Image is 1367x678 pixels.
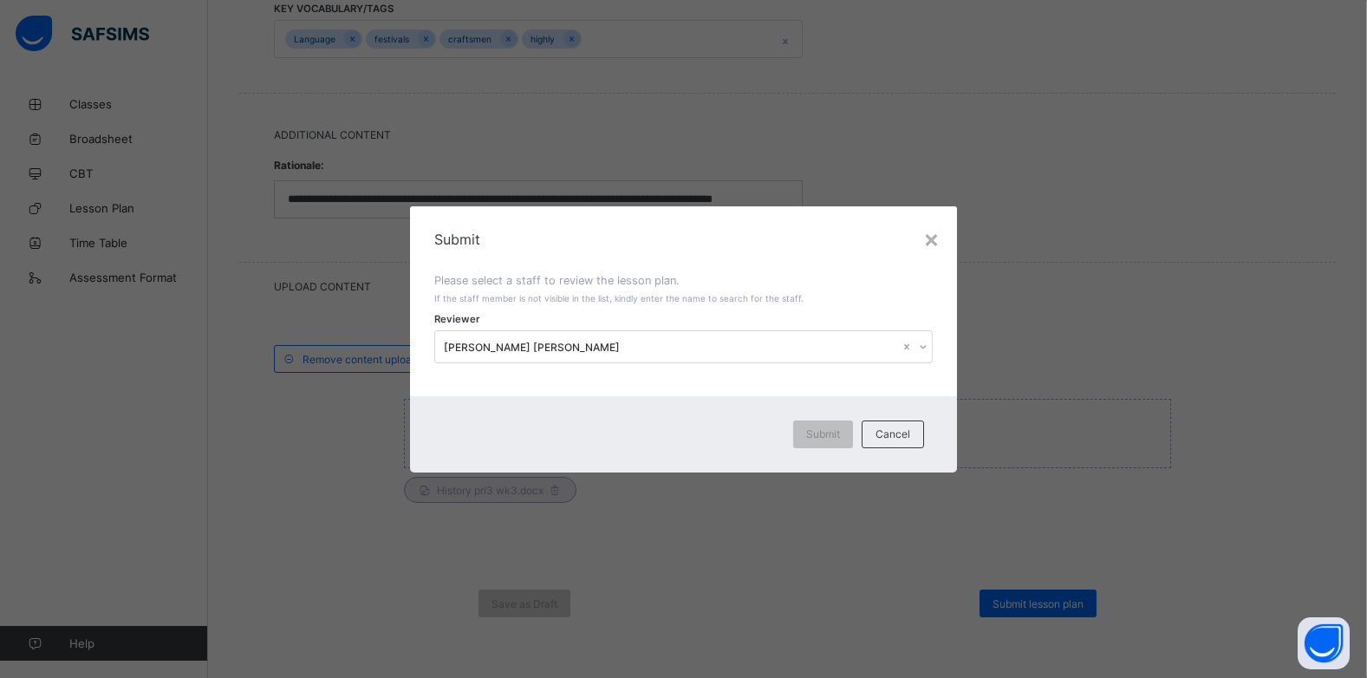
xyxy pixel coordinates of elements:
span: If the staff member is not visible in the list, kindly enter the name to search for the staff. [434,293,804,303]
button: Open asap [1298,617,1350,669]
span: Please select a staff to review the lesson plan. [434,274,680,287]
span: Reviewer [434,313,480,325]
span: Cancel [876,427,910,440]
div: × [923,224,940,253]
span: Submit [806,427,840,440]
span: Submit [434,231,933,248]
div: [PERSON_NAME] [PERSON_NAME] [444,340,901,353]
